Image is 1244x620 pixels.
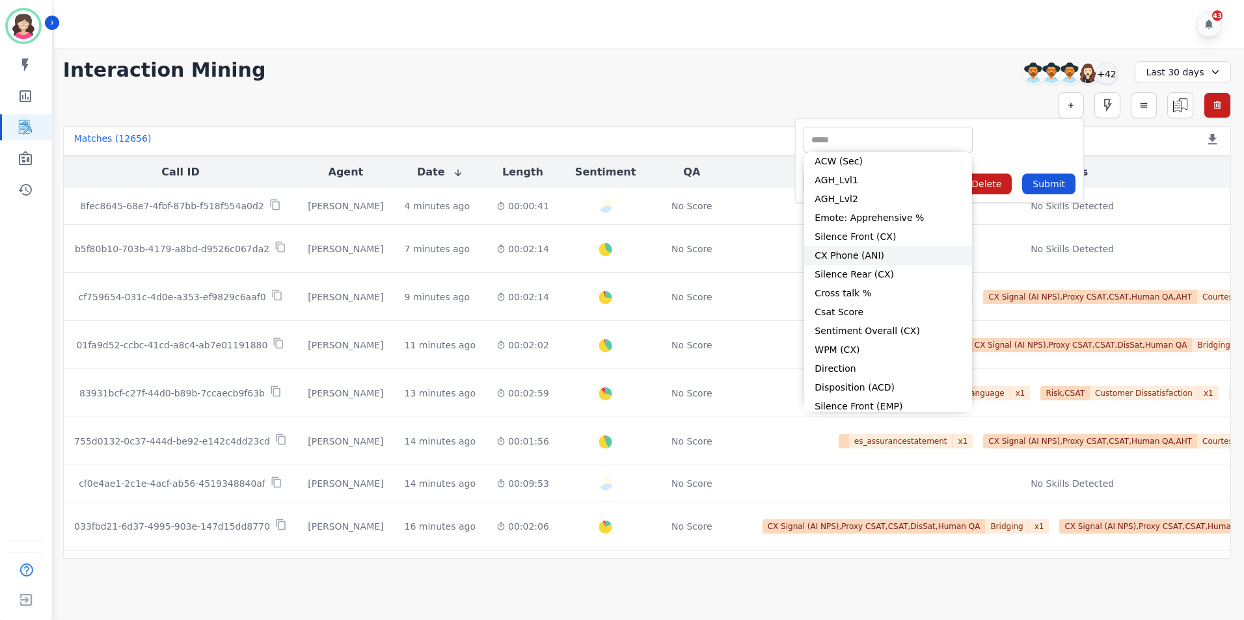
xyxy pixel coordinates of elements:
button: Date [417,164,463,180]
p: 8fec8645-68e7-4fbf-87bb-f518f554a0d2 [80,200,264,213]
div: [PERSON_NAME] [308,200,383,213]
li: Csat Score [804,303,972,322]
h1: Interaction Mining [63,58,266,82]
span: Risk,CSAT [1040,386,1090,400]
div: 00:01:56 [496,435,549,448]
div: 00:09:53 [496,477,549,490]
p: b5f80b10-703b-4179-a8bd-d9526c067da2 [75,242,269,255]
span: CX Signal (AI NPS),Proxy CSAT,CSAT,DisSat,Human QA [969,338,1193,352]
button: Agent [329,164,364,180]
div: No Score [671,520,712,533]
li: AGH_Lvl2 [804,190,972,209]
div: 4 minutes ago [405,200,470,213]
span: CX Signal (AI NPS),Proxy CSAT,CSAT,Human QA,AHT [983,434,1197,448]
div: 00:02:06 [496,520,549,533]
li: AGH_Lvl1 [804,171,972,190]
div: No Skills Detected [1031,242,1114,255]
li: CX Phone (ANI) [804,246,972,265]
li: Silence Front (CX) [804,227,972,246]
li: WPM (CX) [804,341,972,359]
span: x 1 [1029,519,1049,534]
li: Cross talk % [804,284,972,303]
span: CX Signal (AI NPS),Proxy CSAT,CSAT,Human QA,AHT [983,290,1197,304]
div: 43 [1212,10,1223,21]
li: Disposition (ACD) [804,378,972,397]
div: 00:02:14 [496,291,549,304]
span: Customer Dissatisfaction [1090,386,1198,400]
span: Courtesy [1197,434,1243,448]
div: 00:02:59 [496,387,549,400]
div: [PERSON_NAME] [308,520,383,533]
div: Matches ( 12656 ) [74,132,152,150]
div: 14 minutes ago [405,435,476,448]
div: No Score [671,477,712,490]
div: No Score [671,291,712,304]
div: 9 minutes ago [405,291,470,304]
div: No Skills Detected [1031,200,1114,213]
div: No Score [671,339,712,352]
div: [PERSON_NAME] [308,242,383,255]
li: Silence Rear (CX) [804,265,972,284]
div: 00:02:14 [496,242,549,255]
div: 7 minutes ago [405,242,470,255]
span: x 1 [953,434,973,448]
div: 13 minutes ago [405,387,476,400]
div: No Score [671,200,712,213]
button: QA [683,164,700,180]
div: No Score [671,435,712,448]
div: Last 30 days [1135,61,1231,83]
p: cf0e4ae1-2c1e-4acf-ab56-4519348840af [79,477,265,490]
span: Bridging [985,519,1029,534]
span: x 1 [1198,386,1219,400]
img: Bordered avatar [8,10,39,42]
div: [PERSON_NAME] [308,435,383,448]
li: Direction [804,359,972,378]
div: 00:00:41 [496,200,549,213]
button: Sentiment [575,164,636,180]
p: 01fa9d52-ccbc-41cd-a8c4-ab7e01191880 [77,339,268,352]
div: 16 minutes ago [405,520,476,533]
li: Emote: Apprehensive % [804,209,972,227]
div: [PERSON_NAME] [308,477,383,490]
div: No Score [671,387,712,400]
span: CX Signal (AI NPS),Proxy CSAT,CSAT,DisSat,Human QA [763,519,986,534]
p: 033fbd21-6d37-4995-903e-147d15dd8770 [74,520,270,533]
li: Sentiment Overall (CX) [804,322,972,341]
div: 00:02:02 [496,339,549,352]
span: Bridging [1192,338,1236,352]
div: 14 minutes ago [405,477,476,490]
button: Submit [1022,174,1075,194]
div: [PERSON_NAME] [308,339,383,352]
ul: selected options [807,133,969,147]
div: No Score [671,242,712,255]
span: Courtesy [1197,290,1243,304]
span: es_assurancestatement [849,434,953,448]
span: x 1 [1010,386,1031,400]
button: Call ID [161,164,199,180]
div: No Skills Detected [1031,477,1114,490]
div: [PERSON_NAME] [308,387,383,400]
button: Delete [961,174,1012,194]
p: 83931bcf-c27f-44d0-b89b-7ccaecb9f63b [79,387,265,400]
li: ACW (Sec) [804,152,972,171]
div: +42 [1096,62,1118,84]
p: 755d0132-0c37-444d-be92-e142c4dd23cd [74,435,270,448]
p: cf759654-031c-4d0e-a353-ef9829c6aaf0 [78,291,265,304]
div: [PERSON_NAME] [308,291,383,304]
div: 11 minutes ago [405,339,476,352]
button: Length [502,164,543,180]
li: Silence Front (EMP) [804,397,972,416]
